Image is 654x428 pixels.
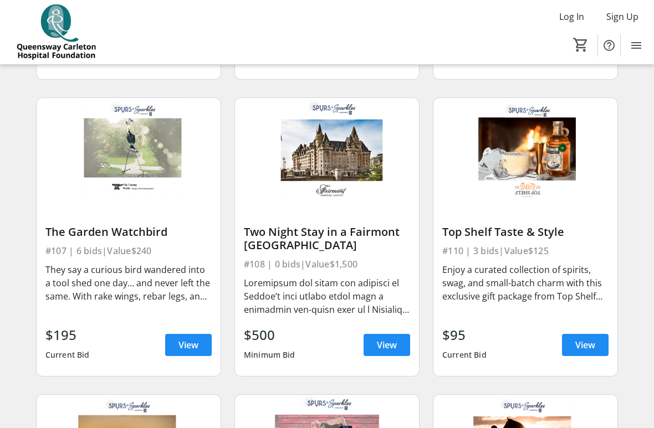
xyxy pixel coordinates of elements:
[37,98,221,202] img: The Garden Watchbird
[442,263,609,303] div: Enjoy a curated collection of spirits, swag, and small-batch charm with this exclusive gift packa...
[575,338,595,352] span: View
[178,338,198,352] span: View
[442,225,609,239] div: Top Shelf Taste & Style
[45,345,90,365] div: Current Bid
[433,98,617,202] img: Top Shelf Taste & Style
[244,256,410,272] div: #108 | 0 bids | Value $1,500
[244,276,410,316] div: Loremipsum dol sitam con adipisci el Seddoe’t inci utlabo etdol magn a enimadmin ven-quisn exer u...
[45,243,212,259] div: #107 | 6 bids | Value $240
[571,35,591,55] button: Cart
[550,8,593,25] button: Log In
[442,325,487,345] div: $95
[442,345,487,365] div: Current Bid
[244,325,295,345] div: $500
[45,225,212,239] div: The Garden Watchbird
[165,334,212,356] a: View
[7,4,105,60] img: QCH Foundation's Logo
[364,334,410,356] a: View
[235,98,419,202] img: Two Night Stay in a Fairmont Chateau Laurier Gold Room
[625,34,647,56] button: Menu
[559,10,584,23] span: Log In
[562,334,609,356] a: View
[442,243,609,259] div: #110 | 3 bids | Value $125
[45,263,212,303] div: They say a curious bird wandered into a tool shed one day… and never left the same. With rake win...
[45,325,90,345] div: $195
[244,345,295,365] div: Minimum Bid
[377,338,397,352] span: View
[598,34,620,56] button: Help
[597,8,647,25] button: Sign Up
[244,225,410,252] div: Two Night Stay in a Fairmont [GEOGRAPHIC_DATA]
[606,10,638,23] span: Sign Up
